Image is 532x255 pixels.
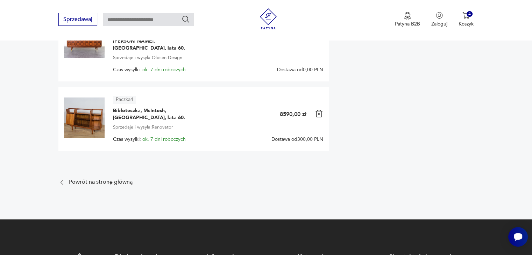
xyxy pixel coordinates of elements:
[64,97,105,138] img: Bibloteczka, McIntosh, Wielka Brytania, lata 60.
[277,67,323,73] span: Dostawa od 0,00 PLN
[58,13,97,26] button: Sprzedawaj
[58,179,133,186] a: Powrót na stronę główną
[395,12,420,27] button: Patyna B2B
[395,21,420,27] p: Patyna B2B
[459,21,474,27] p: Koszyk
[113,67,186,73] span: Czas wysyłki:
[467,11,473,17] div: 4
[315,109,323,118] img: Ikona kosza
[113,54,182,61] span: Sprzedaje i wysyła: Oldsen Design
[69,180,133,184] p: Powrót na stronę główną
[113,137,186,142] span: Czas wysyłki:
[258,8,279,29] img: Patyna - sklep z meblami i dekoracjami vintage
[142,66,186,73] span: ok. 7 dni roboczych
[436,12,443,19] img: Ikonka użytkownika
[395,12,420,27] a: Ikona medaluPatyna B2B
[462,12,469,19] img: Ikona koszyka
[431,12,447,27] button: Zaloguj
[404,12,411,20] img: Ikona medalu
[459,12,474,27] button: 4Koszyk
[113,107,200,121] span: Bibloteczka, McIntosh, [GEOGRAPHIC_DATA], lata 60.
[182,15,190,23] button: Szukaj
[271,137,323,142] span: Dostawa od 300,00 PLN
[113,123,173,131] span: Sprzedaje i wysyła: Renovator
[508,227,528,247] iframe: Smartsupp widget button
[113,96,136,104] article: Paczka 4
[142,136,186,143] span: ok. 7 dni roboczych
[431,21,447,27] p: Zaloguj
[280,110,306,118] p: 8590,00 zł
[58,17,97,22] a: Sprzedawaj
